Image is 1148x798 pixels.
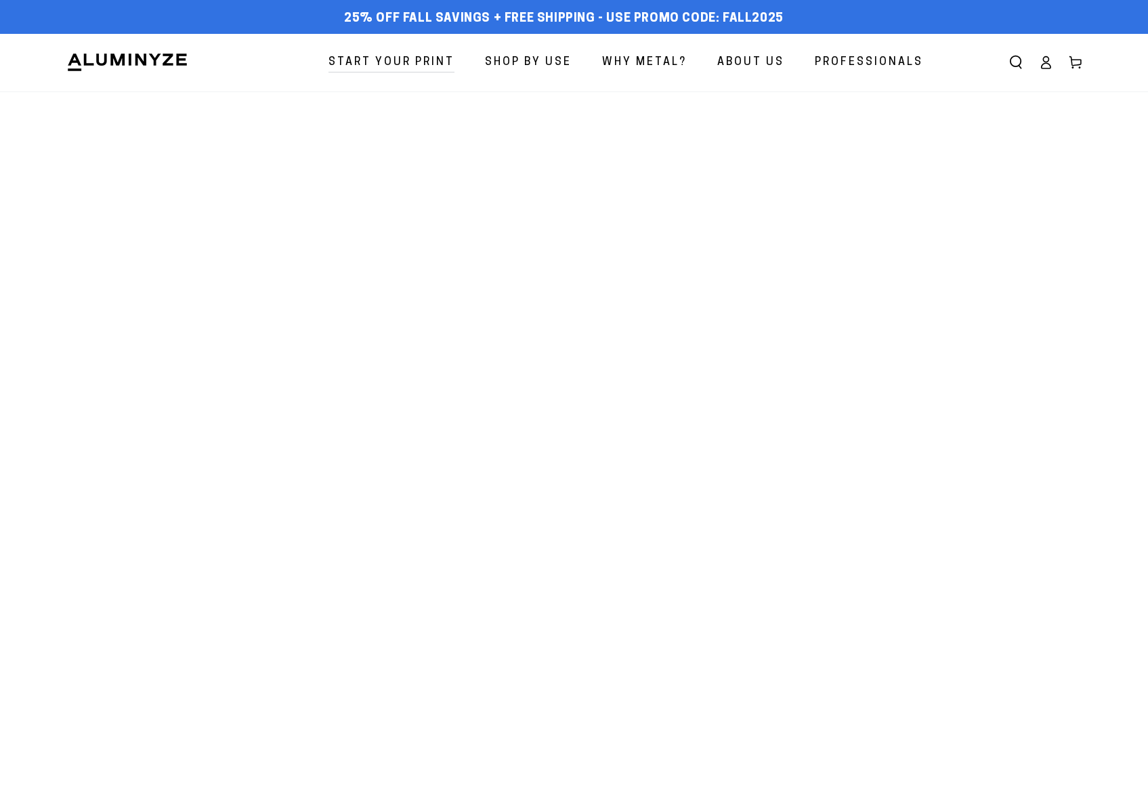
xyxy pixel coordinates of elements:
span: Why Metal? [602,53,687,72]
a: Professionals [805,45,933,81]
span: 25% off FALL Savings + Free Shipping - Use Promo Code: FALL2025 [344,12,784,26]
a: Why Metal? [592,45,697,81]
span: Professionals [815,53,923,72]
a: Shop By Use [475,45,582,81]
summary: Search our site [1001,47,1031,77]
img: Aluminyze [66,52,188,72]
span: Shop By Use [485,53,572,72]
span: Start Your Print [328,53,454,72]
span: About Us [717,53,784,72]
a: Start Your Print [318,45,465,81]
a: About Us [707,45,794,81]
